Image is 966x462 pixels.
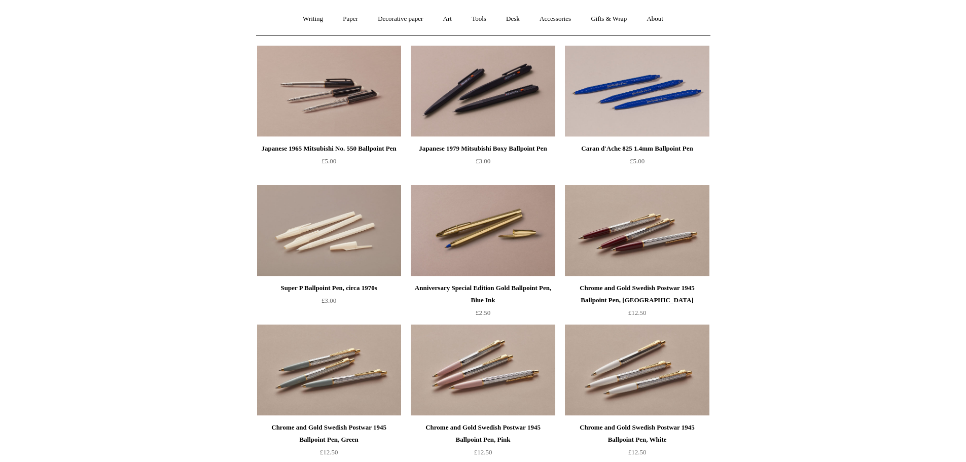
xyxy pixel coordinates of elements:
a: Chrome and Gold Swedish Postwar 1945 Ballpoint Pen, White Chrome and Gold Swedish Postwar 1945 Ba... [565,325,709,416]
img: Anniversary Special Edition Gold Ballpoint Pen, Blue Ink [411,185,555,276]
a: Super P Ballpoint Pen, circa 1970s £3.00 [257,282,401,324]
img: Super P Ballpoint Pen, circa 1970s [257,185,401,276]
div: Chrome and Gold Swedish Postwar 1945 Ballpoint Pen, Green [260,421,399,446]
div: Chrome and Gold Swedish Postwar 1945 Ballpoint Pen, White [567,421,706,446]
a: Tools [462,6,495,32]
a: Writing [294,6,332,32]
a: Chrome and Gold Swedish Postwar 1945 Ballpoint Pen, Green Chrome and Gold Swedish Postwar 1945 Ba... [257,325,401,416]
div: Japanese 1965 Mitsubishi No. 550 Ballpoint Pen [260,143,399,155]
a: Chrome and Gold Swedish Postwar 1945 Ballpoint Pen, Pink Chrome and Gold Swedish Postwar 1945 Bal... [411,325,555,416]
a: Chrome and Gold Swedish Postwar 1945 Ballpoint Pen, Burgundy Chrome and Gold Swedish Postwar 1945... [565,185,709,276]
span: £3.00 [476,157,490,165]
a: Paper [334,6,367,32]
span: £5.00 [630,157,645,165]
a: Super P Ballpoint Pen, circa 1970s Super P Ballpoint Pen, circa 1970s [257,185,401,276]
a: Accessories [530,6,580,32]
img: Caran d'Ache 825 1.4mm Ballpoint Pen [565,46,709,137]
img: Chrome and Gold Swedish Postwar 1945 Ballpoint Pen, White [565,325,709,416]
span: £3.00 [321,297,336,304]
div: Japanese 1979 Mitsubishi Boxy Ballpoint Pen [413,143,552,155]
div: Anniversary Special Edition Gold Ballpoint Pen, Blue Ink [413,282,552,306]
span: £12.50 [320,448,338,456]
span: £12.50 [474,448,492,456]
a: Japanese 1965 Mitsubishi No. 550 Ballpoint Pen £5.00 [257,143,401,184]
a: Caran d'Ache 825 1.4mm Ballpoint Pen Caran d'Ache 825 1.4mm Ballpoint Pen [565,46,709,137]
a: Decorative paper [369,6,432,32]
img: Japanese 1979 Mitsubishi Boxy Ballpoint Pen [411,46,555,137]
a: Japanese 1965 Mitsubishi No. 550 Ballpoint Pen Japanese 1965 Mitsubishi No. 550 Ballpoint Pen [257,46,401,137]
a: Desk [497,6,529,32]
a: Chrome and Gold Swedish Postwar 1945 Ballpoint Pen, [GEOGRAPHIC_DATA] £12.50 [565,282,709,324]
img: Chrome and Gold Swedish Postwar 1945 Ballpoint Pen, Pink [411,325,555,416]
a: Japanese 1979 Mitsubishi Boxy Ballpoint Pen Japanese 1979 Mitsubishi Boxy Ballpoint Pen [411,46,555,137]
img: Chrome and Gold Swedish Postwar 1945 Ballpoint Pen, Burgundy [565,185,709,276]
span: £2.50 [476,309,490,316]
a: Art [434,6,461,32]
div: Chrome and Gold Swedish Postwar 1945 Ballpoint Pen, Pink [413,421,552,446]
img: Japanese 1965 Mitsubishi No. 550 Ballpoint Pen [257,46,401,137]
a: About [637,6,672,32]
span: £5.00 [321,157,336,165]
a: Japanese 1979 Mitsubishi Boxy Ballpoint Pen £3.00 [411,143,555,184]
div: Chrome and Gold Swedish Postwar 1945 Ballpoint Pen, [GEOGRAPHIC_DATA] [567,282,706,306]
div: Caran d'Ache 825 1.4mm Ballpoint Pen [567,143,706,155]
span: £12.50 [628,448,647,456]
a: Anniversary Special Edition Gold Ballpoint Pen, Blue Ink Anniversary Special Edition Gold Ballpoi... [411,185,555,276]
span: £12.50 [628,309,647,316]
img: Chrome and Gold Swedish Postwar 1945 Ballpoint Pen, Green [257,325,401,416]
a: Gifts & Wrap [582,6,636,32]
div: Super P Ballpoint Pen, circa 1970s [260,282,399,294]
a: Caran d'Ache 825 1.4mm Ballpoint Pen £5.00 [565,143,709,184]
a: Anniversary Special Edition Gold Ballpoint Pen, Blue Ink £2.50 [411,282,555,324]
